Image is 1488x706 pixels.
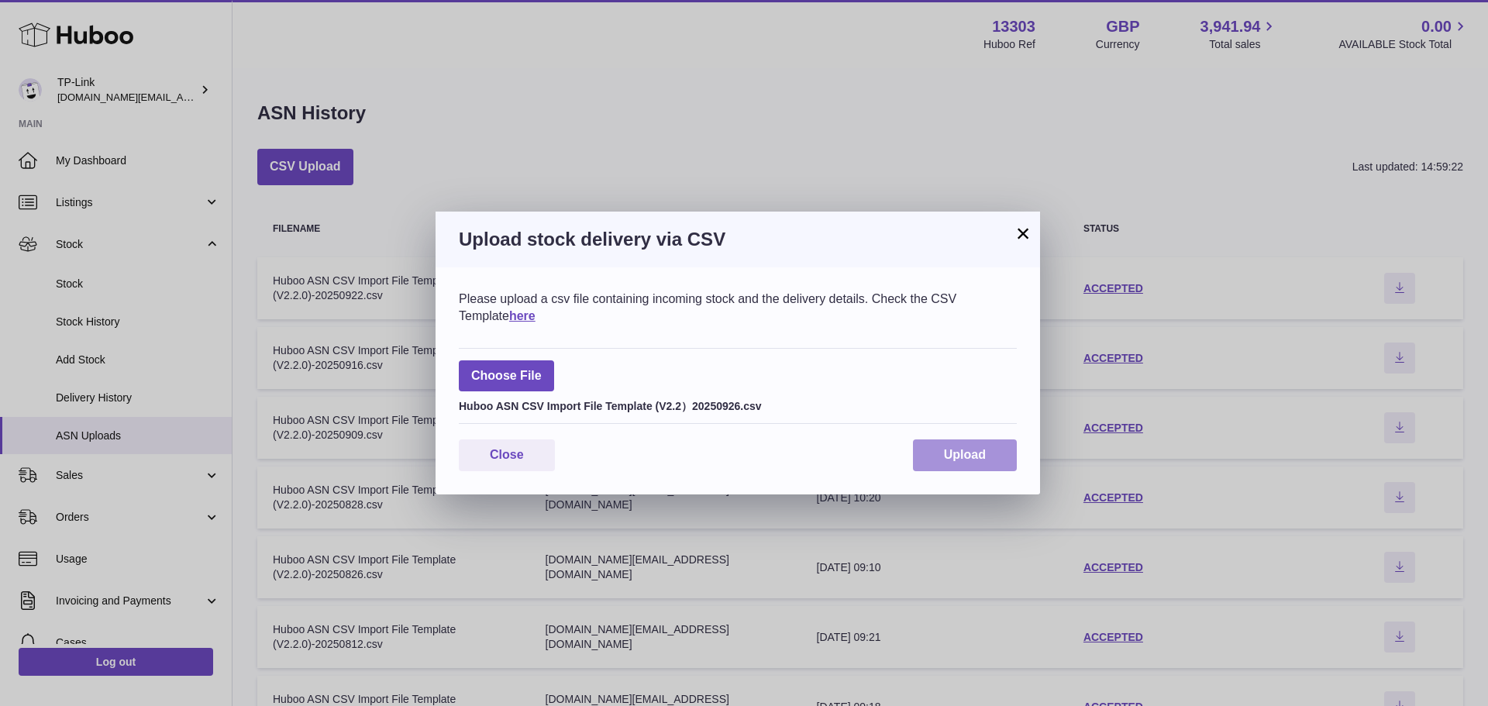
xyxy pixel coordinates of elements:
[509,309,536,322] a: here
[459,395,1017,414] div: Huboo ASN CSV Import File Template (V2.2）20250926.csv
[459,439,555,471] button: Close
[1014,224,1032,243] button: ×
[490,448,524,461] span: Close
[944,448,986,461] span: Upload
[913,439,1017,471] button: Upload
[459,360,554,392] span: Choose File
[459,227,1017,252] h3: Upload stock delivery via CSV
[459,291,1017,324] div: Please upload a csv file containing incoming stock and the delivery details. Check the CSV Template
